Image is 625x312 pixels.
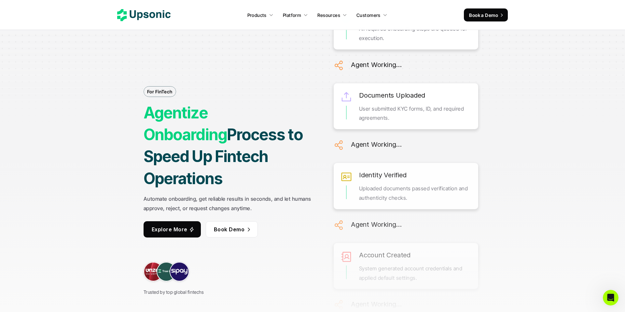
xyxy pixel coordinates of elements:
[359,104,472,123] p: User submitted KYC forms, ID, and required agreements.
[144,221,201,237] a: Explore More
[144,125,306,188] strong: Process to Speed Up Fintech Operations
[147,88,173,95] p: For FinTech
[351,59,402,70] h6: Agent Working...
[144,103,227,144] strong: Agentize Onboarding
[359,250,410,261] h6: Account Created
[351,219,402,230] h6: Agent Working...
[356,12,381,19] p: Customers
[359,24,472,43] p: All required onboarding steps are queued for execution.
[351,139,402,150] h6: Agent Working...
[359,90,425,101] h6: Documents Uploaded
[206,221,258,237] a: Book Demo
[283,12,301,19] p: Platform
[351,299,402,310] h6: Agent Working...
[317,12,340,19] p: Resources
[243,9,277,21] a: Products
[469,12,498,19] p: Book a Demo
[359,184,472,203] p: Uploaded documents passed verification and authenticity checks.
[359,264,472,283] p: System generated account credentials and applied default settings.
[359,170,407,181] h6: Identity Verified
[603,290,618,305] iframe: Intercom live chat
[144,196,312,211] strong: Automate onboarding, get reliable results in seconds, and let humans approve, reject, or request ...
[214,224,244,234] p: Book Demo
[144,288,204,296] p: Trusted by top global fintechs
[247,12,267,19] p: Products
[152,224,187,234] p: Explore More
